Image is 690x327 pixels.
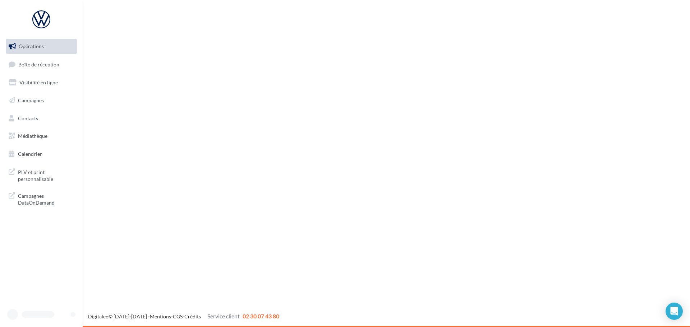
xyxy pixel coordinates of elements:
span: PLV et print personnalisable [18,167,74,183]
a: PLV et print personnalisable [4,164,78,186]
a: Campagnes [4,93,78,108]
span: © [DATE]-[DATE] - - - [88,313,279,319]
span: Service client [207,313,240,319]
a: Visibilité en ligne [4,75,78,90]
a: Digitaleo [88,313,109,319]
span: Campagnes [18,97,44,103]
span: Opérations [19,43,44,49]
a: Opérations [4,39,78,54]
span: Médiathèque [18,133,47,139]
span: 02 30 07 43 80 [243,313,279,319]
a: Contacts [4,111,78,126]
span: Calendrier [18,151,42,157]
span: Visibilité en ligne [19,79,58,85]
a: Médiathèque [4,129,78,144]
a: Campagnes DataOnDemand [4,188,78,209]
span: Boîte de réception [18,61,59,67]
div: Open Intercom Messenger [666,303,683,320]
a: CGS [173,313,183,319]
a: Calendrier [4,146,78,162]
a: Mentions [150,313,171,319]
span: Campagnes DataOnDemand [18,191,74,206]
a: Crédits [184,313,201,319]
a: Boîte de réception [4,57,78,72]
span: Contacts [18,115,38,121]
